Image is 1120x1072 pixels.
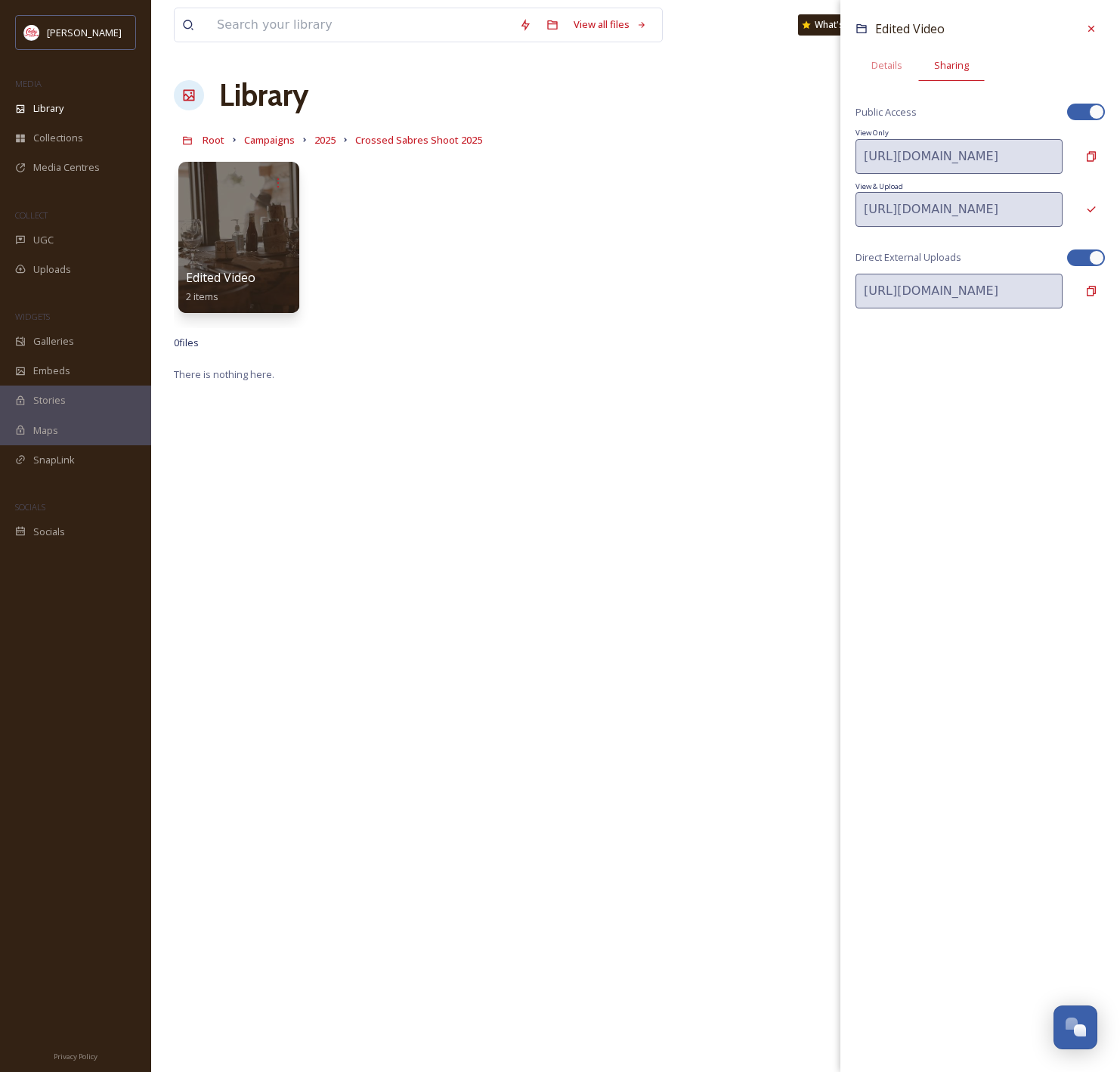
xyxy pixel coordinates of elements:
span: Galleries [33,334,74,349]
span: Socials [33,525,65,539]
span: Maps [33,423,58,438]
span: Edited Video [186,269,255,286]
span: There is nothing here. [174,367,274,381]
a: 2025 [314,131,336,149]
span: WIDGETS [15,311,50,322]
span: SnapLink [33,453,75,467]
img: images%20(1).png [24,25,39,40]
span: COLLECT [15,209,48,221]
input: Search your library [209,8,512,42]
a: View all files [566,10,654,39]
span: Media Centres [33,160,100,175]
span: 2025 [314,133,336,147]
a: Library [219,73,308,118]
span: UGC [33,233,54,247]
button: Open Chat [1053,1005,1097,1049]
span: Embeds [33,364,70,378]
span: Uploads [33,262,71,277]
span: Privacy Policy [54,1052,97,1061]
a: Crossed Sabres Shoot 2025 [355,131,482,149]
a: What's New [798,14,874,36]
span: MEDIA [15,78,42,89]
span: Library [33,101,63,116]
span: 0 file s [174,336,199,350]
span: SOCIALS [15,501,45,513]
a: Privacy Policy [54,1046,97,1064]
span: [PERSON_NAME] [47,26,122,39]
span: Root [203,133,224,147]
span: View & Upload [855,181,1105,192]
a: Root [203,131,224,149]
span: Campaigns [244,133,295,147]
span: Stories [33,393,66,407]
a: Campaigns [244,131,295,149]
span: 2 items [186,290,218,303]
span: Direct External Uploads [855,250,961,265]
span: Crossed Sabres Shoot 2025 [355,133,482,147]
a: Edited Video2 items [186,271,255,303]
span: Collections [33,131,83,145]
